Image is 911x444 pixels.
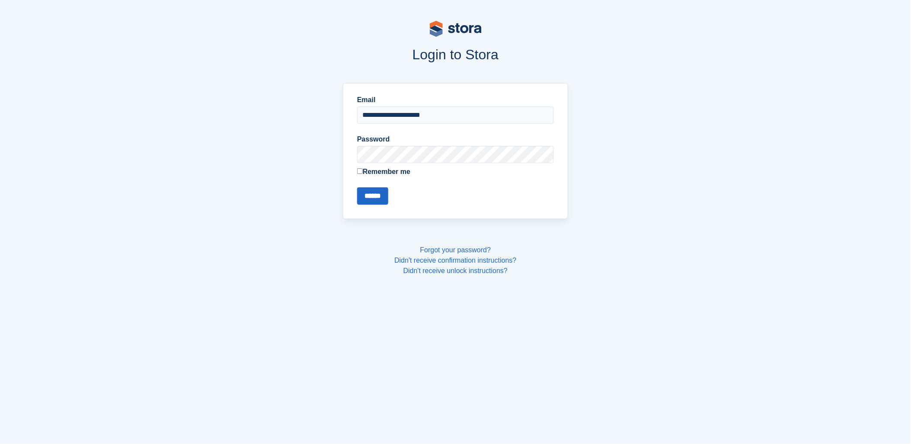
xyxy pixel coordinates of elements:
input: Remember me [357,168,363,174]
label: Password [357,134,554,145]
label: Remember me [357,167,554,177]
a: Didn't receive confirmation instructions? [394,257,516,264]
a: Forgot your password? [420,246,491,254]
a: Didn't receive unlock instructions? [403,267,508,274]
h1: Login to Stora [178,47,733,62]
img: stora-logo-53a41332b3708ae10de48c4981b4e9114cc0af31d8433b30ea865607fb682f29.svg [430,21,482,37]
label: Email [357,95,554,105]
